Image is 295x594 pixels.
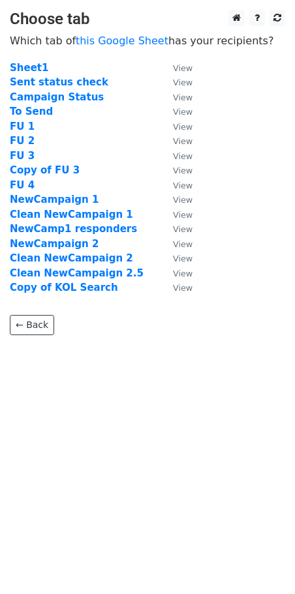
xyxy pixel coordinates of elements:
[10,209,133,220] a: Clean NewCampaign 1
[10,106,53,117] a: To Send
[160,76,193,88] a: View
[173,283,193,293] small: View
[173,136,193,146] small: View
[10,76,108,88] a: Sent status check
[10,223,137,235] a: NewCamp1 responders
[173,269,193,278] small: View
[10,164,80,176] a: Copy of FU 3
[10,267,144,279] a: Clean NewCampaign 2.5
[10,34,285,48] p: Which tab of has your recipients?
[173,254,193,263] small: View
[173,78,193,87] small: View
[173,93,193,102] small: View
[10,179,35,191] a: FU 4
[173,195,193,205] small: View
[160,91,193,103] a: View
[160,252,193,264] a: View
[10,121,35,132] a: FU 1
[173,122,193,132] small: View
[10,62,48,74] a: Sheet1
[76,35,168,47] a: this Google Sheet
[10,10,285,29] h3: Choose tab
[160,179,193,191] a: View
[173,107,193,117] small: View
[10,238,99,250] a: NewCampaign 2
[160,238,193,250] a: View
[160,209,193,220] a: View
[160,223,193,235] a: View
[160,267,193,279] a: View
[173,224,193,234] small: View
[160,164,193,176] a: View
[173,239,193,249] small: View
[10,194,99,205] a: NewCampaign 1
[160,282,193,293] a: View
[160,150,193,162] a: View
[173,63,193,73] small: View
[10,150,35,162] a: FU 3
[173,151,193,161] small: View
[10,91,104,103] a: Campaign Status
[173,181,193,190] small: View
[173,210,193,220] small: View
[160,121,193,132] a: View
[10,282,118,293] a: Copy of KOL Search
[160,106,193,117] a: View
[10,135,35,147] a: FU 2
[173,166,193,175] small: View
[160,194,193,205] a: View
[10,252,133,264] a: Clean NewCampaign 2
[160,135,193,147] a: View
[160,62,193,74] a: View
[10,315,54,335] a: ← Back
